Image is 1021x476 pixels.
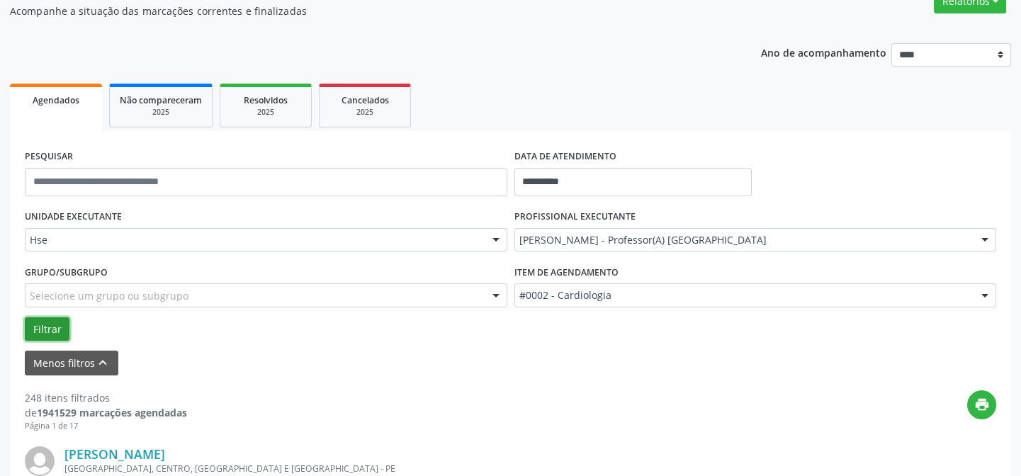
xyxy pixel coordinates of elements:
span: Selecione um grupo ou subgrupo [30,288,188,303]
div: 2025 [329,107,400,118]
label: PESQUISAR [25,146,73,168]
div: 2025 [120,107,202,118]
label: UNIDADE EXECUTANTE [25,206,122,228]
label: Grupo/Subgrupo [25,261,108,283]
span: [PERSON_NAME] - Professor(A) [GEOGRAPHIC_DATA] [519,233,968,247]
strong: 1941529 marcações agendadas [37,406,187,419]
p: Ano de acompanhamento [761,43,886,61]
label: Item de agendamento [514,261,619,283]
div: de [25,405,187,420]
p: Acompanhe a situação das marcações correntes e finalizadas [10,4,711,18]
span: Cancelados [342,94,389,106]
div: 248 itens filtrados [25,390,187,405]
span: Agendados [33,94,79,106]
label: PROFISSIONAL EXECUTANTE [514,206,636,228]
span: Resolvidos [244,94,288,106]
div: Página 1 de 17 [25,420,187,432]
button: print [967,390,996,419]
button: Menos filtroskeyboard_arrow_up [25,351,118,375]
label: DATA DE ATENDIMENTO [514,146,616,168]
img: img [25,446,55,476]
button: Filtrar [25,317,69,341]
span: Hse [30,233,478,247]
i: print [974,397,990,412]
span: Não compareceram [120,94,202,106]
span: #0002 - Cardiologia [519,288,968,302]
div: 2025 [230,107,301,118]
div: [GEOGRAPHIC_DATA], CENTRO, [GEOGRAPHIC_DATA] E [GEOGRAPHIC_DATA] - PE [64,463,784,475]
a: [PERSON_NAME] [64,446,165,462]
i: keyboard_arrow_up [95,355,111,370]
